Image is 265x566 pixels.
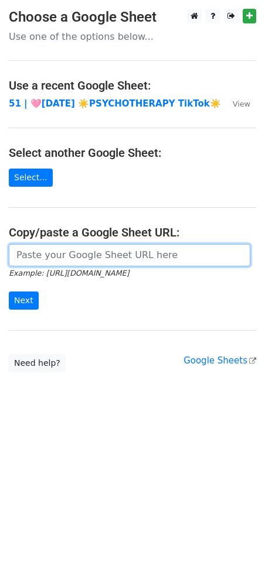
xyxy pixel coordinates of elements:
[9,269,129,277] small: Example: [URL][DOMAIN_NAME]
[9,78,256,92] h4: Use a recent Google Sheet:
[9,98,221,109] a: 51 | 🩷[DATE] ☀️PSYCHOTHERAPY TikTok☀️
[9,291,39,310] input: Next
[184,355,256,366] a: Google Sheets
[9,9,256,26] h3: Choose a Google Sheet
[9,146,256,160] h4: Select another Google Sheet:
[206,510,265,566] iframe: Chat Widget
[9,354,66,372] a: Need help?
[9,30,256,43] p: Use one of the options below...
[233,100,250,108] small: View
[9,169,53,187] a: Select...
[221,98,250,109] a: View
[9,225,256,239] h4: Copy/paste a Google Sheet URL:
[9,244,250,266] input: Paste your Google Sheet URL here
